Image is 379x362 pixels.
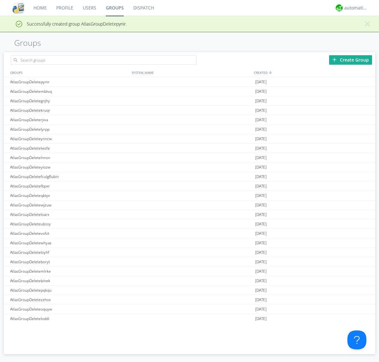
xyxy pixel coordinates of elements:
[4,163,375,172] a: AtlasGroupDeleteyiozw[DATE]
[4,295,375,305] a: AtlasGroupDeletezzhov[DATE]
[9,295,130,304] div: AtlasGroupDeletezzhov
[4,181,375,191] a: AtlasGroupDeletefbpxr[DATE]
[255,125,267,134] span: [DATE]
[9,210,130,219] div: AtlasGroupDeleteloarx
[255,172,267,181] span: [DATE]
[9,191,130,200] div: AtlasGroupDeleteqbtpr
[255,134,267,144] span: [DATE]
[9,229,130,238] div: AtlasGroupDeletevofzt
[9,267,130,276] div: AtlasGroupDeletemlrke
[252,68,375,77] div: CREATED
[9,115,130,124] div: AtlasGroupDeleterjiva
[4,77,375,87] a: AtlasGroupDeletepynir[DATE]
[255,200,267,210] span: [DATE]
[255,144,267,153] span: [DATE]
[4,172,375,181] a: AtlasGroupDeletefculgRubin[DATE]
[255,219,267,229] span: [DATE]
[4,96,375,106] a: AtlasGroupDeletegnjhy[DATE]
[9,77,130,86] div: AtlasGroupDeletepynir
[4,276,375,286] a: AtlasGroupDeletebinek[DATE]
[9,238,130,247] div: AtlasGroupDeletewhyaz
[255,210,267,219] span: [DATE]
[255,229,267,238] span: [DATE]
[4,238,375,248] a: AtlasGroupDeletewhyaz[DATE]
[255,305,267,314] span: [DATE]
[5,21,127,27] span: Successfully created group AtlasGroupDeletepynir.
[4,210,375,219] a: AtlasGroupDeleteloarx[DATE]
[9,257,130,266] div: AtlasGroupDeleteboryt
[255,248,267,257] span: [DATE]
[332,57,337,62] img: plus.svg
[255,77,267,87] span: [DATE]
[9,276,130,285] div: AtlasGroupDeletebinek
[9,219,130,228] div: AtlasGroupDeleteubssy
[9,314,130,323] div: AtlasGroupDeleteloddi
[4,106,375,115] a: AtlasGroupDeletekruqr[DATE]
[4,248,375,257] a: AtlasGroupDeleteloyhf[DATE]
[4,87,375,96] a: AtlasGroupDeletembtvq[DATE]
[347,330,366,349] iframe: Toggle Customer Support
[4,229,375,238] a: AtlasGroupDeletevofzt[DATE]
[9,305,130,314] div: AtlasGroupDeleteoquyw
[255,267,267,276] span: [DATE]
[13,2,24,14] img: cddb5a64eb264b2086981ab96f4c1ba7
[9,68,129,77] div: GROUPS
[130,68,252,77] div: SYSTEM_NAME
[9,144,130,153] div: AtlasGroupDeletelwsfe
[255,106,267,115] span: [DATE]
[255,115,267,125] span: [DATE]
[4,305,375,314] a: AtlasGroupDeleteoquyw[DATE]
[9,172,130,181] div: AtlasGroupDeletefculgRubin
[9,125,130,134] div: AtlasGroupDeletelyrpp
[255,286,267,295] span: [DATE]
[4,219,375,229] a: AtlasGroupDeleteubssy[DATE]
[255,238,267,248] span: [DATE]
[9,181,130,191] div: AtlasGroupDeletefbpxr
[255,153,267,163] span: [DATE]
[255,295,267,305] span: [DATE]
[9,134,130,143] div: AtlasGroupDeleteynncw
[4,200,375,210] a: AtlasGroupDeletewjzuw[DATE]
[4,257,375,267] a: AtlasGroupDeleteboryt[DATE]
[255,87,267,96] span: [DATE]
[255,191,267,200] span: [DATE]
[4,134,375,144] a: AtlasGroupDeleteynncw[DATE]
[4,191,375,200] a: AtlasGroupDeleteqbtpr[DATE]
[255,96,267,106] span: [DATE]
[336,4,343,11] img: d2d01cd9b4174d08988066c6d424eccd
[4,144,375,153] a: AtlasGroupDeletelwsfe[DATE]
[4,314,375,323] a: AtlasGroupDeleteloddi[DATE]
[4,125,375,134] a: AtlasGroupDeletelyrpp[DATE]
[255,276,267,286] span: [DATE]
[255,314,267,323] span: [DATE]
[9,248,130,257] div: AtlasGroupDeleteloyhf
[4,115,375,125] a: AtlasGroupDeleterjiva[DATE]
[4,267,375,276] a: AtlasGroupDeletemlrke[DATE]
[9,96,130,105] div: AtlasGroupDeletegnjhy
[255,181,267,191] span: [DATE]
[9,163,130,172] div: AtlasGroupDeleteyiozw
[9,153,130,162] div: AtlasGroupDeletelnnsn
[11,55,196,65] input: Search groups
[255,257,267,267] span: [DATE]
[9,87,130,96] div: AtlasGroupDeletembtvq
[255,163,267,172] span: [DATE]
[9,200,130,210] div: AtlasGroupDeletewjzuw
[4,153,375,163] a: AtlasGroupDeletelnnsn[DATE]
[329,55,372,65] div: Create Group
[9,286,130,295] div: AtlasGroupDeletepqkqu
[9,106,130,115] div: AtlasGroupDeletekruqr
[4,286,375,295] a: AtlasGroupDeletepqkqu[DATE]
[344,5,368,11] div: automation+atlas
